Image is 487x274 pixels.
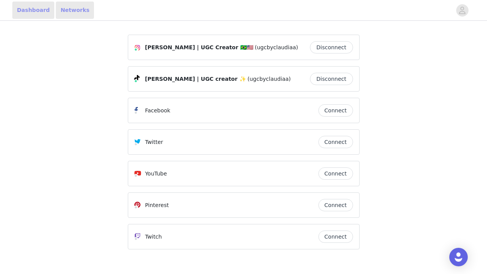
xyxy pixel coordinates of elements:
[318,231,353,243] button: Connect
[318,167,353,180] button: Connect
[310,41,353,53] button: Disconnect
[145,201,169,209] p: Pinterest
[145,170,167,178] p: YouTube
[318,199,353,211] button: Connect
[255,43,298,52] span: (ugcbyclaudiaa)
[145,138,163,146] p: Twitter
[318,104,353,117] button: Connect
[145,43,253,52] span: [PERSON_NAME] | UGC Creator 🇧🇷🇺🇸
[449,248,468,266] div: Open Intercom Messenger
[145,107,171,115] p: Facebook
[459,4,466,17] div: avatar
[56,2,94,19] a: Networks
[145,233,162,241] p: Twitch
[12,2,54,19] a: Dashboard
[134,45,141,51] img: Instagram Icon
[248,75,291,83] span: (ugcbyclaudiaa)
[145,75,246,83] span: [PERSON_NAME] | UGC creator ✨
[310,73,353,85] button: Disconnect
[318,136,353,148] button: Connect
